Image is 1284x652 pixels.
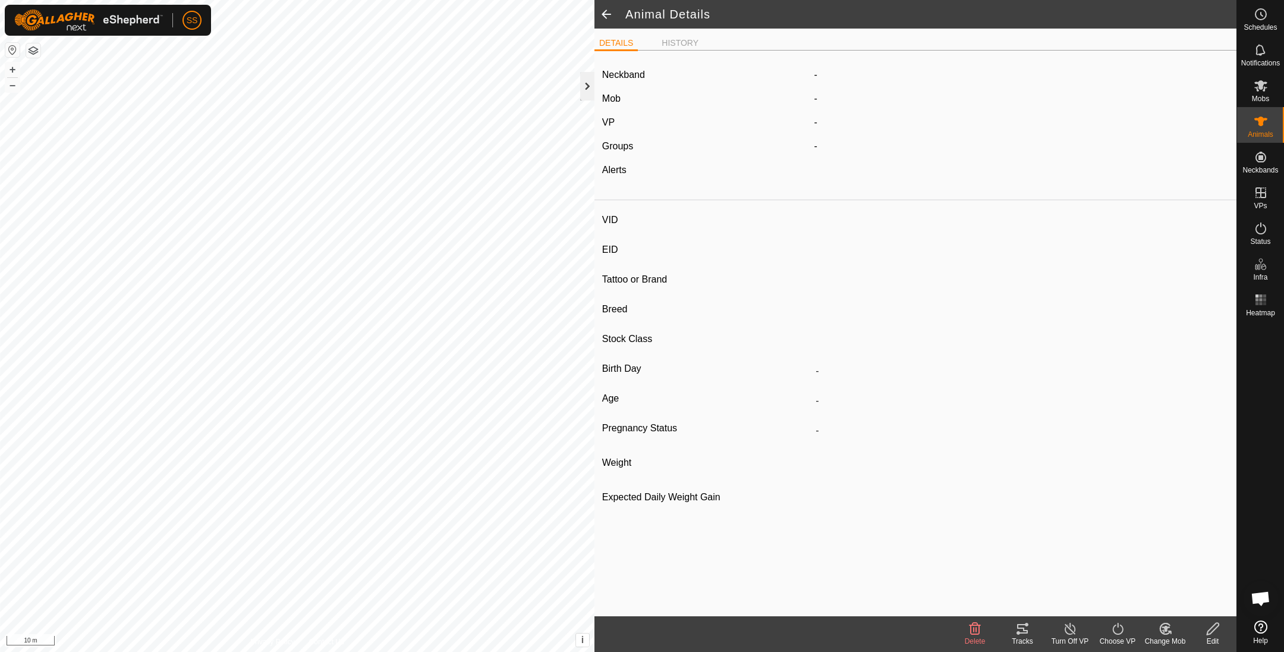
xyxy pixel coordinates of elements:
[602,450,811,475] label: Weight
[602,272,811,287] label: Tattoo or Brand
[250,637,295,647] a: Privacy Policy
[26,43,40,58] button: Map Layers
[1252,95,1269,102] span: Mobs
[602,490,811,505] label: Expected Daily Weight Gain
[1046,636,1094,647] div: Turn Off VP
[1141,636,1189,647] div: Change Mob
[581,635,584,645] span: i
[602,212,811,228] label: VID
[1094,636,1141,647] div: Choose VP
[5,78,20,92] button: –
[1253,637,1268,644] span: Help
[602,302,811,317] label: Breed
[814,117,817,127] app-display-virtual-paddock-transition: -
[999,636,1046,647] div: Tracks
[602,165,627,175] label: Alerts
[602,421,811,436] label: Pregnancy Status
[14,10,163,31] img: Gallagher Logo
[594,37,638,51] li: DETAILS
[1246,309,1275,316] span: Heatmap
[602,117,615,127] label: VP
[810,139,1234,153] div: -
[576,634,589,647] button: i
[814,93,817,104] span: -
[187,14,198,27] span: SS
[5,62,20,77] button: +
[1242,167,1278,174] span: Neckbands
[602,242,811,258] label: EID
[1248,131,1273,138] span: Animals
[602,331,811,347] label: Stock Class
[965,637,986,645] span: Delete
[602,141,633,151] label: Groups
[602,391,811,406] label: Age
[625,7,1236,21] h2: Animal Details
[657,37,703,49] li: HISTORY
[1243,581,1279,616] div: Open chat
[1241,59,1280,67] span: Notifications
[5,43,20,57] button: Reset Map
[1253,274,1267,281] span: Infra
[602,68,645,82] label: Neckband
[814,68,817,82] label: -
[1237,616,1284,649] a: Help
[1250,238,1270,245] span: Status
[1189,636,1236,647] div: Edit
[309,637,344,647] a: Contact Us
[1254,202,1267,209] span: VPs
[602,361,811,377] label: Birth Day
[602,93,621,104] label: Mob
[1244,24,1277,31] span: Schedules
